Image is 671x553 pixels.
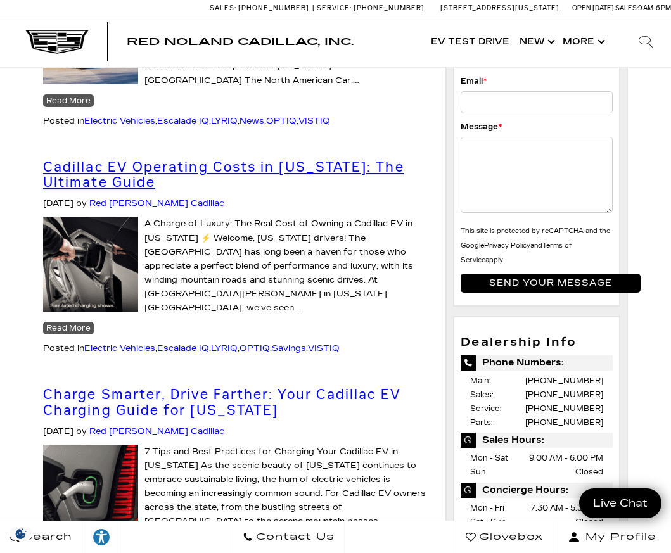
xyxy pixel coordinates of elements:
[461,274,640,293] input: Send your message
[43,158,404,191] a: Cadillac EV Operating Costs in [US_STATE]: The Ultimate Guide
[525,418,603,427] a: [PHONE_NUMBER]
[470,467,486,476] span: Sun
[211,343,238,353] a: LYRIQ
[461,433,613,448] span: Sales Hours:
[620,16,671,67] div: Search
[84,116,155,126] a: Electric Vehicles
[76,198,87,208] span: by
[525,376,603,385] a: [PHONE_NUMBER]
[553,521,671,553] button: Open user profile menu
[476,528,543,546] span: Glovebox
[317,4,352,12] span: Service:
[461,227,610,264] small: This site is protected by reCAPTCHA and the Google and apply.
[272,343,306,353] a: Savings
[514,16,558,67] a: New
[530,501,603,515] span: 7:30 AM - 5:30 AM
[211,116,238,126] a: LYRIQ
[6,527,35,540] section: Click to Open Cookie Consent Modal
[456,521,553,553] a: Glovebox
[558,16,608,67] button: More
[461,355,613,371] span: Phone Numbers:
[43,322,94,334] a: Read More
[461,242,572,264] a: Terms of Service
[43,445,426,543] p: 7 Tips and Best Practices for Charging Your Cadillac EV in [US_STATE] As the scenic beauty of [US...
[43,198,73,208] span: [DATE]
[240,343,270,353] a: OPTIQ
[210,4,236,12] span: Sales:
[470,454,508,462] span: Mon - Sat
[157,116,209,126] a: Escalade IQ
[308,343,340,353] a: VISTIQ
[210,4,312,11] a: Sales: [PHONE_NUMBER]
[461,91,613,113] input: Email*
[43,114,426,128] div: Posted in , , , , ,
[298,116,330,126] a: VISTIQ
[587,496,654,511] span: Live Chat
[572,4,614,12] span: Open [DATE]
[461,336,613,349] h3: Dealership Info
[238,4,309,12] span: [PHONE_NUMBER]
[470,404,502,413] span: Service:
[426,16,514,67] a: EV Test Drive
[461,137,613,213] textarea: Message*
[470,418,493,427] span: Parts:
[82,528,120,547] div: Explore your accessibility options
[461,483,613,498] span: Concierge Hours:
[127,35,354,48] span: Red Noland Cadillac, Inc.
[43,341,426,355] div: Posted in , , , , ,
[43,217,426,315] p: A Charge of Luxury: The Real Cost of Owning a Cadillac EV in [US_STATE] ⚡ Welcome, [US_STATE] dri...
[470,518,506,526] span: Sat - Sun
[84,343,155,353] a: Electric Vehicles
[461,74,487,88] label: Email
[127,37,354,47] a: Red Noland Cadillac, Inc.
[484,242,530,250] a: Privacy Policy
[20,528,72,546] span: Search
[43,386,401,418] a: Charge Smarter, Drive Farther: Your Cadillac EV Charging Guide for [US_STATE]
[615,4,638,12] span: Sales:
[470,376,491,385] span: Main:
[440,4,559,12] a: [STREET_ADDRESS][US_STATE]
[575,465,603,479] span: Closed
[461,120,502,134] label: Message
[6,527,35,540] img: Opt-Out Icon
[240,116,264,126] a: News
[233,521,345,553] a: Contact Us
[76,426,87,436] span: by
[253,528,335,546] span: Contact Us
[525,404,603,413] a: [PHONE_NUMBER]
[25,30,89,54] img: Cadillac Dark Logo with Cadillac White Text
[43,217,138,312] img: cadillac ev charging port
[43,94,94,107] a: Read More
[529,451,603,465] span: 9:00 AM - 6:00 PM
[580,528,656,546] span: My Profile
[43,426,73,436] span: [DATE]
[157,343,209,353] a: Escalade IQ
[266,116,297,126] a: OPTIQ
[470,504,504,512] span: Mon - Fri
[638,4,671,12] span: 9 AM-6 PM
[312,4,428,11] a: Service: [PHONE_NUMBER]
[354,4,425,12] span: [PHONE_NUMBER]
[89,198,224,208] a: Red [PERSON_NAME] Cadillac
[82,521,121,553] a: Explore your accessibility options
[579,488,661,518] a: Live Chat
[575,515,603,529] span: Closed
[525,390,603,399] a: [PHONE_NUMBER]
[89,426,224,436] a: Red [PERSON_NAME] Cadillac
[470,390,494,399] span: Sales:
